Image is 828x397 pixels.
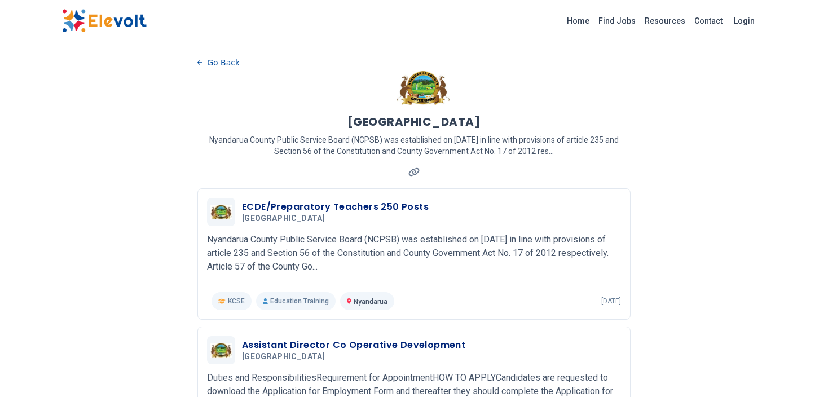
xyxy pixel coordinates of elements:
[397,71,450,105] img: Nyandarua County
[690,12,727,30] a: Contact
[197,54,240,71] button: Go Back
[207,233,621,274] p: Nyandarua County Public Service Board (NCPSB) was established on [DATE] in line with provisions o...
[197,134,631,157] p: Nyandarua County Public Service Board (NCPSB) was established on [DATE] in line with provisions o...
[207,198,621,310] a: Nyandarua CountyECDE/Preparatory Teachers 250 Posts[GEOGRAPHIC_DATA]Nyandarua County Public Servi...
[242,214,325,224] span: [GEOGRAPHIC_DATA]
[62,9,147,33] img: Elevolt
[640,12,690,30] a: Resources
[210,205,232,219] img: Nyandarua County
[242,338,465,352] h3: Assistant Director Co Operative Development
[354,298,387,306] span: Nyandarua
[210,343,232,358] img: Nyandarua County
[242,200,429,214] h3: ECDE/Preparatory Teachers 250 Posts
[228,297,245,306] span: KCSE
[256,292,336,310] p: Education Training
[727,10,761,32] a: Login
[347,114,481,130] h1: [GEOGRAPHIC_DATA]
[601,297,621,306] p: [DATE]
[594,12,640,30] a: Find Jobs
[242,352,325,362] span: [GEOGRAPHIC_DATA]
[562,12,594,30] a: Home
